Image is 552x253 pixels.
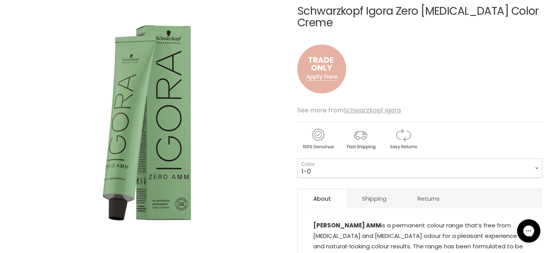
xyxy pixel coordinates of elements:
a: About [298,189,347,208]
strong: [PERSON_NAME] AMM [313,221,381,229]
a: Shipping [347,189,402,208]
img: Schwarzkopf Igora Zero Ammonia Color Creme [49,25,245,220]
a: Returns [402,189,455,208]
img: shipping.gif [340,127,381,151]
img: returns.gif [383,127,424,151]
iframe: Gorgias live chat messenger [513,217,544,245]
h1: Schwarzkopf Igora Zero [MEDICAL_DATA] Color Creme [297,5,542,29]
img: genuine.gif [297,127,338,151]
img: to.png [297,37,346,101]
a: Schwarzkopf Igora [343,106,401,115]
span: See more from [297,106,401,115]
